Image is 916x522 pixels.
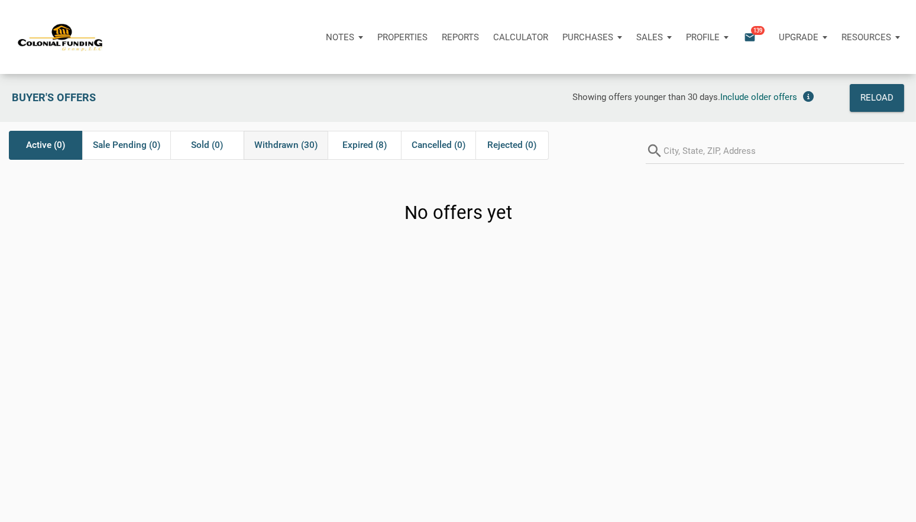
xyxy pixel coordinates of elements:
a: Properties [370,20,435,55]
p: Reports [442,32,479,43]
i: search [646,137,663,164]
input: City, State, ZIP, Address [663,137,904,164]
div: Rejected (0) [475,131,549,160]
div: Active (0) [9,131,82,160]
span: Include older offers [720,92,797,102]
p: Profile [686,32,720,43]
button: email139 [735,20,772,55]
span: Rejected (0) [487,138,536,152]
span: Sale Pending (0) [93,138,160,152]
span: Cancelled (0) [412,138,465,152]
span: Sold (0) [191,138,223,152]
div: Sold (0) [170,131,244,160]
p: Calculator [493,32,548,43]
button: Resources [834,20,907,55]
p: Purchases [562,32,613,43]
button: Upgrade [772,20,834,55]
img: NoteUnlimited [18,22,103,51]
span: 139 [751,25,765,35]
span: Withdrawn (30) [254,138,318,152]
p: Notes [326,32,354,43]
div: Cancelled (0) [401,131,475,160]
div: Expired (8) [328,131,401,160]
i: email [743,30,757,44]
h3: No offers yet [404,200,512,226]
button: Sales [629,20,679,55]
div: Sale Pending (0) [82,131,170,160]
p: Resources [841,32,891,43]
button: Reload [850,84,904,112]
span: Expired (8) [342,138,387,152]
div: Withdrawn (30) [244,131,328,160]
p: Upgrade [779,32,818,43]
button: Notes [319,20,370,55]
div: Buyer's Offers [6,84,277,112]
button: Purchases [555,20,629,55]
div: Reload [860,90,894,106]
p: Sales [636,32,663,43]
p: Properties [377,32,428,43]
button: Profile [679,20,736,55]
a: Calculator [486,20,555,55]
button: Reports [435,20,486,55]
span: Active (0) [26,138,65,152]
span: Showing offers younger than 30 days. [572,92,720,102]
